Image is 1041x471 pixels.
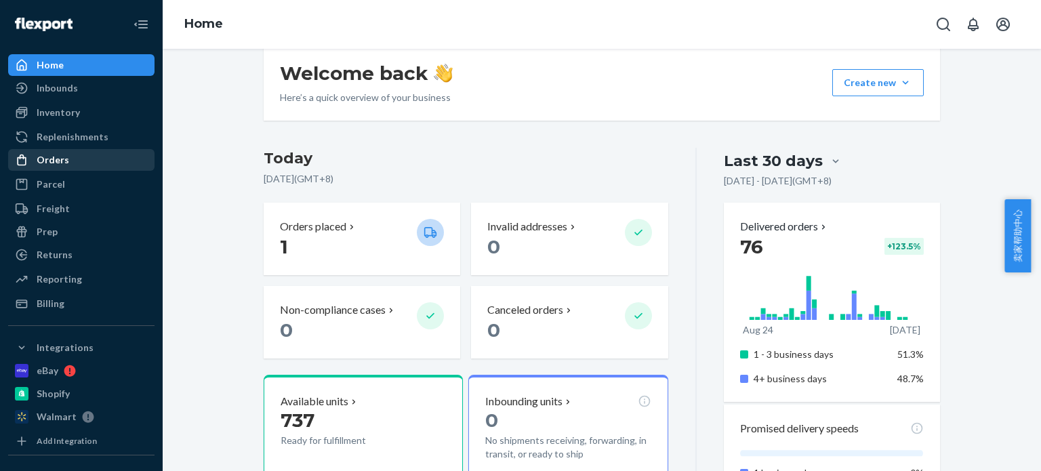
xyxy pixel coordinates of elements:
[8,244,155,266] a: Returns
[37,106,80,119] div: Inventory
[960,11,987,38] button: Open notifications
[280,302,386,318] p: Non-compliance cases
[37,435,97,447] div: Add Integration
[280,219,346,234] p: Orders placed
[37,387,70,401] div: Shopify
[832,69,924,96] button: Create new
[897,348,924,360] span: 51.3%
[37,81,78,95] div: Inbounds
[434,64,453,83] img: hand-wave emoji
[37,297,64,310] div: Billing
[487,302,563,318] p: Canceled orders
[1004,199,1031,272] button: 卖家帮助中心
[724,174,832,188] p: [DATE] - [DATE] ( GMT+8 )
[485,434,651,461] p: No shipments receiving, forwarding, in transit, or ready to ship
[37,225,58,239] div: Prep
[930,11,957,38] button: Open Search Box
[37,364,58,377] div: eBay
[280,91,453,104] p: Here’s a quick overview of your business
[743,323,773,337] p: Aug 24
[264,286,460,359] button: Non-compliance cases 0
[264,172,668,186] p: [DATE] ( GMT+8 )
[989,11,1017,38] button: Open account menu
[37,248,73,262] div: Returns
[37,153,69,167] div: Orders
[37,410,77,424] div: Walmart
[471,286,668,359] button: Canceled orders 0
[487,319,500,342] span: 0
[8,198,155,220] a: Freight
[471,203,668,275] button: Invalid addresses 0
[281,409,314,432] span: 737
[8,54,155,76] a: Home
[8,126,155,148] a: Replenishments
[264,148,668,169] h3: Today
[37,178,65,191] div: Parcel
[8,102,155,123] a: Inventory
[8,360,155,382] a: eBay
[8,337,155,359] button: Integrations
[37,58,64,72] div: Home
[127,11,155,38] button: Close Navigation
[37,341,94,354] div: Integrations
[37,202,70,216] div: Freight
[485,409,498,432] span: 0
[8,433,155,449] a: Add Integration
[8,383,155,405] a: Shopify
[37,272,82,286] div: Reporting
[754,348,887,361] p: 1 - 3 business days
[15,18,73,31] img: Flexport logo
[264,203,460,275] button: Orders placed 1
[280,235,288,258] span: 1
[884,238,924,255] div: + 123.5 %
[8,221,155,243] a: Prep
[8,406,155,428] a: Walmart
[281,394,348,409] p: Available units
[280,319,293,342] span: 0
[485,394,563,409] p: Inbounding units
[8,268,155,290] a: Reporting
[897,373,924,384] span: 48.7%
[754,372,887,386] p: 4+ business days
[280,61,453,85] h1: Welcome back
[8,149,155,171] a: Orders
[173,5,234,44] ol: breadcrumbs
[184,16,223,31] a: Home
[740,219,829,234] button: Delivered orders
[8,77,155,99] a: Inbounds
[487,219,567,234] p: Invalid addresses
[8,173,155,195] a: Parcel
[890,323,920,337] p: [DATE]
[740,235,763,258] span: 76
[740,421,859,436] p: Promised delivery speeds
[487,235,500,258] span: 0
[281,434,406,447] p: Ready for fulfillment
[8,293,155,314] a: Billing
[37,130,108,144] div: Replenishments
[724,150,823,171] div: Last 30 days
